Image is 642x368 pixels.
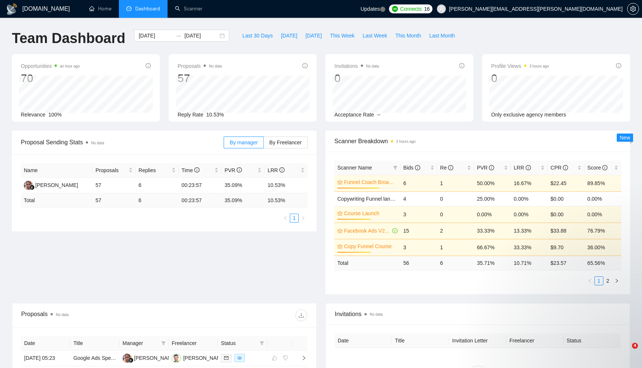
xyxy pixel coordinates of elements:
[602,165,607,170] span: info-circle
[337,165,372,171] span: Scanner Name
[396,139,416,144] time: 3 hours ago
[221,193,265,208] td: 35.09 %
[337,228,343,233] span: crown
[437,175,474,191] td: 1
[265,178,308,193] td: 10.53%
[301,30,326,42] button: [DATE]
[359,30,391,42] button: Last Week
[60,64,80,68] time: an hour ago
[392,228,398,233] span: check-circle
[474,239,511,256] td: 66.67%
[586,276,594,285] li: Previous Page
[146,63,151,68] span: info-circle
[401,256,437,270] td: 56
[128,358,133,363] img: gigradar-bm.png
[24,181,33,190] img: KG
[178,71,222,85] div: 57
[135,6,160,12] span: Dashboard
[258,338,266,349] span: filter
[344,242,396,250] a: Copy Funnel Course
[604,277,612,285] a: 2
[459,63,464,68] span: info-circle
[183,354,226,362] div: [PERSON_NAME]
[172,354,181,363] img: DB
[474,223,511,239] td: 33.33%
[511,239,548,256] td: 33.33%
[21,336,70,351] th: Date
[392,333,449,348] th: Title
[230,139,257,145] span: By manager
[93,178,136,193] td: 57
[281,32,297,40] span: [DATE]
[584,191,621,206] td: 0.00%
[612,276,621,285] li: Next Page
[563,165,568,170] span: info-circle
[474,206,511,223] td: 0.00%
[35,181,78,189] div: [PERSON_NAME]
[584,239,621,256] td: 36.00%
[437,239,474,256] td: 1
[548,223,584,239] td: $33.88
[21,193,93,208] td: Total
[221,339,257,347] span: Status
[344,178,396,186] a: Funnel Coach Broad (V2)
[91,141,104,145] span: No data
[283,216,288,220] span: left
[330,32,354,40] span: This Week
[175,6,202,12] a: searchScanner
[401,206,437,223] td: 3
[627,3,639,15] button: setting
[437,256,474,270] td: 6
[269,139,302,145] span: By Freelancer
[123,339,158,347] span: Manager
[237,167,242,172] span: info-circle
[400,5,422,13] span: Connects:
[206,112,224,118] span: 10.53%
[584,256,621,270] td: 65.56 %
[290,214,299,223] li: 1
[393,165,398,170] span: filter
[136,178,179,193] td: 6
[290,214,298,222] a: 1
[403,165,420,171] span: Bids
[89,6,111,12] a: homeHome
[160,338,167,349] span: filter
[21,163,93,178] th: Name
[627,6,639,12] a: setting
[224,356,228,360] span: mail
[296,312,307,318] span: download
[12,30,125,47] h1: Team Dashboard
[24,182,78,188] a: KG[PERSON_NAME]
[334,256,401,270] td: Total
[395,32,421,40] span: This Month
[612,276,621,285] button: right
[161,341,166,345] span: filter
[425,30,459,42] button: Last Month
[474,191,511,206] td: 25.00%
[21,62,80,70] span: Opportunities
[491,62,549,70] span: Profile Views
[477,165,495,171] span: PVR
[334,112,374,118] span: Acceptance Rate
[603,276,612,285] li: 2
[136,163,179,178] th: Replies
[334,137,621,146] span: Scanner Breakdown
[632,343,638,349] span: 4
[526,165,531,170] span: info-circle
[511,191,548,206] td: 0.00%
[302,63,308,68] span: info-circle
[474,175,511,191] td: 50.00%
[279,167,285,172] span: info-circle
[182,167,200,173] span: Time
[628,6,639,12] span: setting
[93,163,136,178] th: Proposals
[337,244,343,249] span: crown
[175,33,181,39] span: to
[620,135,630,141] span: New
[221,178,265,193] td: 35.09%
[169,336,218,351] th: Freelancer
[21,309,164,321] div: Proposals
[489,165,494,170] span: info-circle
[344,209,396,217] a: Course Launch
[595,277,603,285] a: 1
